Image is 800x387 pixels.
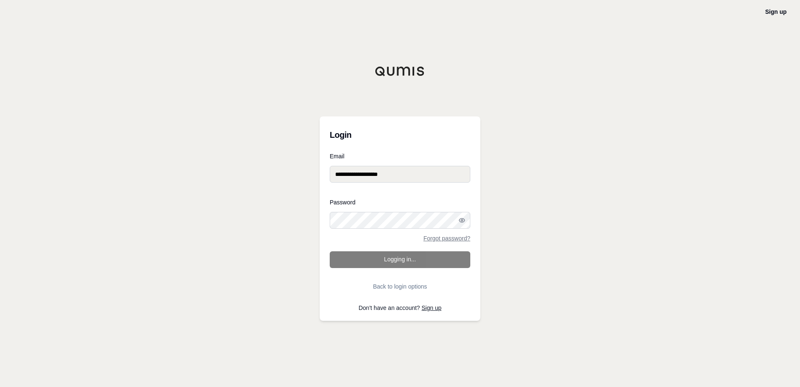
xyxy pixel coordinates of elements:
[330,153,470,159] label: Email
[422,304,441,311] a: Sign up
[375,66,425,76] img: Qumis
[330,278,470,295] button: Back to login options
[330,199,470,205] label: Password
[330,305,470,311] p: Don't have an account?
[765,8,787,15] a: Sign up
[330,126,470,143] h3: Login
[423,235,470,241] a: Forgot password?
